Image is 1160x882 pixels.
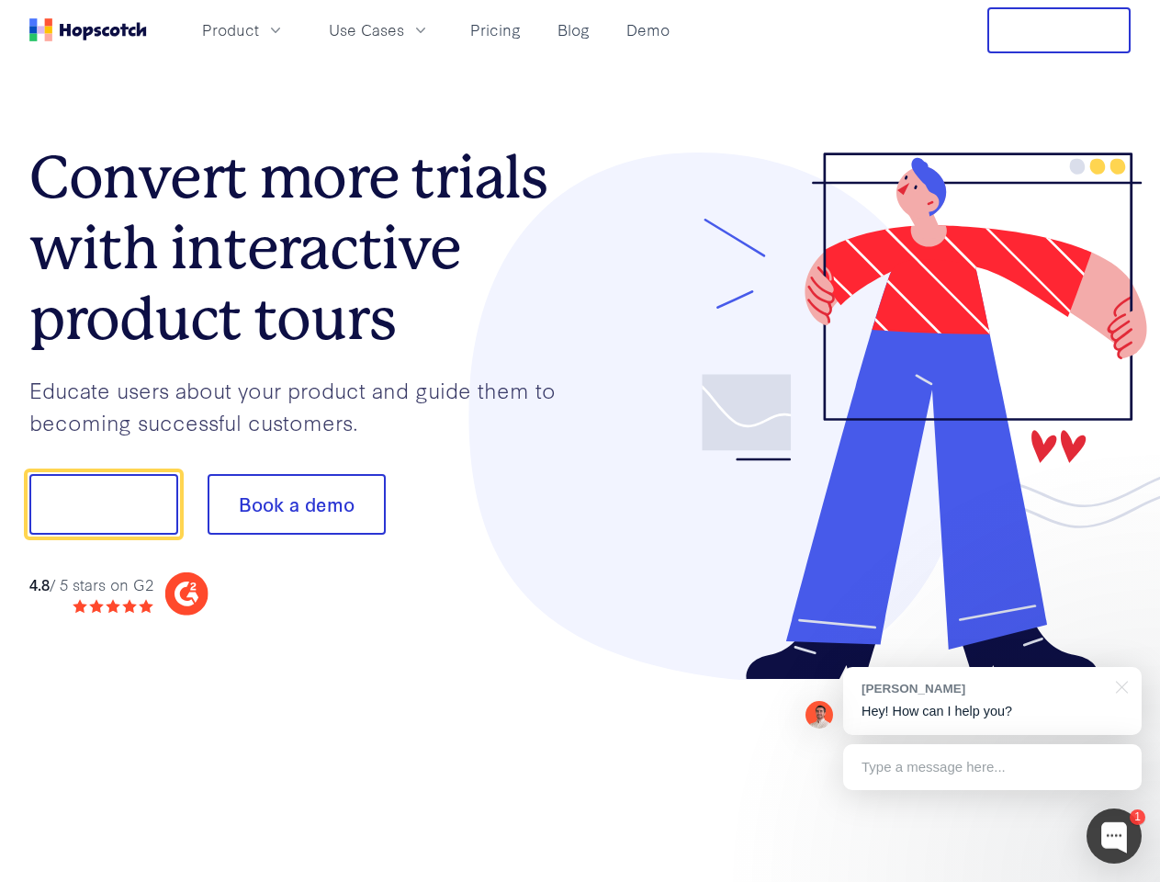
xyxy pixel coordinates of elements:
button: Use Cases [318,15,441,45]
div: Type a message here... [843,744,1142,790]
span: Product [202,18,259,41]
div: 1 [1130,809,1145,825]
div: / 5 stars on G2 [29,573,153,596]
div: [PERSON_NAME] [862,680,1105,697]
a: Home [29,18,147,41]
a: Blog [550,15,597,45]
button: Product [191,15,296,45]
span: Use Cases [329,18,404,41]
h1: Convert more trials with interactive product tours [29,142,580,354]
button: Free Trial [987,7,1131,53]
strong: 4.8 [29,573,50,594]
button: Show me! [29,474,178,535]
p: Educate users about your product and guide them to becoming successful customers. [29,374,580,437]
a: Pricing [463,15,528,45]
p: Hey! How can I help you? [862,702,1123,721]
button: Book a demo [208,474,386,535]
a: Demo [619,15,677,45]
img: Mark Spera [805,701,833,729]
